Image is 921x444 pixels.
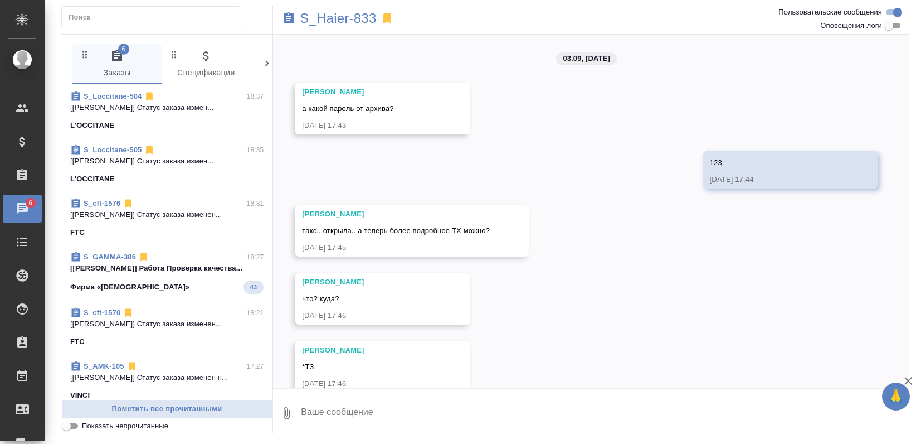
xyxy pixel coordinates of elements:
span: 🙏 [886,385,905,408]
span: 43 [243,282,264,293]
span: такс.. открыла.. а теперь более подробное ТХ можно? [302,226,490,235]
span: Пользовательские сообщения [778,7,882,18]
span: 6 [118,44,129,55]
div: S_cft-157018:21[[PERSON_NAME]] Статус заказа изменен...FTC [61,301,272,354]
svg: Зажми и перетащи, чтобы поменять порядок вкладок [258,49,269,60]
a: S_Loccitane-505 [84,146,142,154]
div: [DATE] 17:44 [710,174,839,185]
span: Клиенты [257,49,333,80]
p: 03.09, [DATE] [563,53,610,64]
p: FTC [70,336,85,348]
div: S_GAMMA-38618:27[[PERSON_NAME]] Работа Проверка качества...Фирма «[DEMOGRAPHIC_DATA]»43 [61,245,272,301]
p: Фирма «[DEMOGRAPHIC_DATA]» [70,282,189,293]
div: [DATE] 17:46 [302,378,431,389]
svg: Отписаться [144,91,155,102]
svg: Отписаться [138,252,149,263]
p: L'OCCITANE [70,120,114,131]
div: [PERSON_NAME] [302,86,431,98]
span: Оповещения-логи [820,20,882,31]
div: [PERSON_NAME] [302,277,431,288]
div: [DATE] 17:46 [302,310,431,321]
p: [[PERSON_NAME]] Статус заказа измен... [70,102,264,113]
p: 18:35 [247,144,264,156]
a: 6 [3,195,42,223]
svg: Зажми и перетащи, чтобы поменять порядок вкладок [169,49,179,60]
span: Показать непрочитанные [82,421,168,432]
p: FTC [70,227,85,238]
span: а какой пароль от архива? [302,104,394,113]
p: [[PERSON_NAME]] Статус заказа изменен н... [70,372,264,383]
input: Поиск [69,9,241,25]
p: 18:31 [247,198,264,209]
span: Заказы [79,49,155,80]
a: S_cft-1570 [84,308,120,317]
p: [[PERSON_NAME]] Работа Проверка качества... [70,263,264,274]
p: [[PERSON_NAME]] Статус заказа измен... [70,156,264,167]
p: [[PERSON_NAME]] Статус заказа изменен... [70,209,264,220]
div: [PERSON_NAME] [302,345,431,356]
p: 18:27 [247,252,264,263]
a: S_AMK-105 [84,362,124,370]
p: 18:37 [247,91,264,102]
span: Пометить все прочитанными [67,403,266,416]
div: S_AMK-10517:27[[PERSON_NAME]] Статус заказа изменен н...VINCI [61,354,272,408]
div: S_Loccitane-50418:37[[PERSON_NAME]] Статус заказа измен...L'OCCITANE [61,84,272,138]
span: что? куда? [302,295,339,303]
svg: Отписаться [144,144,155,156]
p: L'OCCITANE [70,173,114,185]
a: S_Haier-833 [300,13,376,24]
div: S_cft-157618:31[[PERSON_NAME]] Статус заказа изменен...FTC [61,191,272,245]
div: [DATE] 17:45 [302,242,490,253]
p: VINCI [70,390,90,401]
span: 6 [22,197,39,209]
a: S_cft-1576 [84,199,120,207]
svg: Зажми и перетащи, чтобы поменять порядок вкладок [80,49,90,60]
div: [PERSON_NAME] [302,209,490,220]
span: Спецификации [168,49,244,80]
div: [DATE] 17:43 [302,120,431,131]
svg: Отписаться [126,361,138,372]
p: 18:21 [247,307,264,318]
div: S_Loccitane-50518:35[[PERSON_NAME]] Статус заказа измен...L'OCCITANE [61,138,272,191]
a: S_GAMMA-386 [84,253,136,261]
span: 123 [710,158,722,167]
button: Пометить все прочитанными [61,399,272,419]
svg: Отписаться [123,307,134,318]
button: 🙏 [882,383,910,411]
a: S_Loccitane-504 [84,92,142,100]
p: 17:27 [247,361,264,372]
p: [[PERSON_NAME]] Статус заказа изменен... [70,318,264,330]
svg: Отписаться [123,198,134,209]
